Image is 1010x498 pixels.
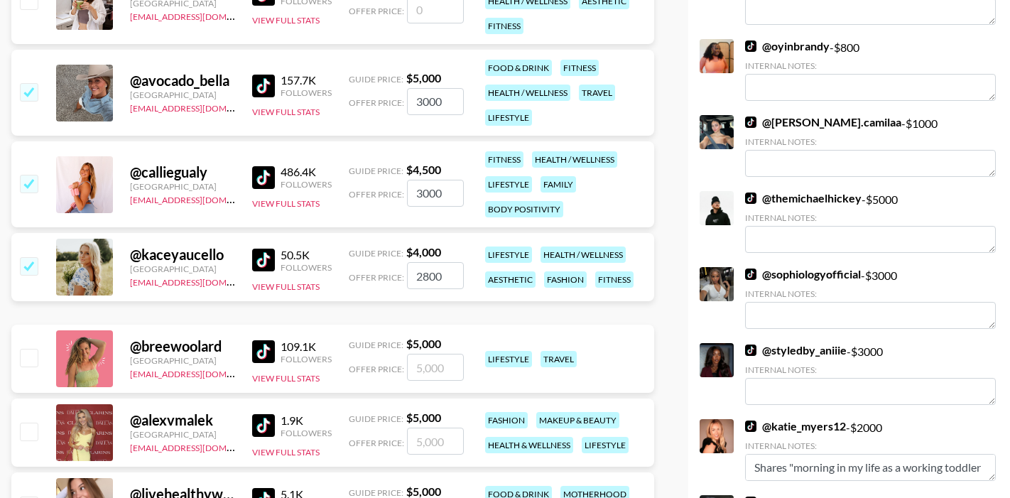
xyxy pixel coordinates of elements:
span: Guide Price: [349,248,403,259]
div: 50.5K [281,248,332,262]
div: Internal Notes: [745,364,996,375]
div: - $ 3000 [745,267,996,329]
img: TikTok [745,117,756,128]
div: Followers [281,179,332,190]
div: lifestyle [485,351,532,367]
input: 5,000 [407,428,464,455]
div: [GEOGRAPHIC_DATA] [130,90,235,100]
img: TikTok [745,345,756,356]
div: Internal Notes: [745,136,996,147]
div: 486.4K [281,165,332,179]
div: body positivity [485,201,563,217]
div: 1.9K [281,413,332,428]
div: - $ 5000 [745,191,996,253]
button: View Full Stats [252,198,320,209]
div: health / wellness [541,247,626,263]
div: health & wellness [485,437,573,453]
div: @ calliegualy [130,163,235,181]
div: - $ 1000 [745,115,996,177]
div: Followers [281,262,332,273]
button: View Full Stats [252,281,320,292]
a: [EMAIL_ADDRESS][DOMAIN_NAME] [130,440,273,453]
textarea: Shares "morning in my life as a working toddler mom" videos multiple times a month - openly talks... [745,454,996,481]
a: @sophiologyofficial [745,267,861,281]
div: family [541,176,576,193]
div: [GEOGRAPHIC_DATA] [130,355,235,366]
span: Offer Price: [349,438,404,448]
span: Guide Price: [349,340,403,350]
img: TikTok [745,421,756,432]
a: @katie_myers12 [745,419,846,433]
div: Internal Notes: [745,440,996,451]
strong: $ 4,500 [406,163,441,176]
div: - $ 800 [745,39,996,101]
a: [EMAIL_ADDRESS][DOMAIN_NAME] [130,9,273,22]
div: fashion [544,271,587,288]
div: fitness [595,271,634,288]
div: [GEOGRAPHIC_DATA] [130,264,235,274]
span: Offer Price: [349,272,404,283]
div: Followers [281,428,332,438]
div: 109.1K [281,340,332,354]
span: Guide Price: [349,166,403,176]
img: TikTok [252,340,275,363]
input: 5,000 [407,354,464,381]
div: Followers [281,87,332,98]
div: lifestyle [582,437,629,453]
button: View Full Stats [252,447,320,458]
div: health / wellness [532,151,617,168]
div: aesthetic [485,271,536,288]
img: TikTok [745,269,756,280]
span: Offer Price: [349,6,404,16]
div: travel [541,351,577,367]
input: 5,000 [407,88,464,115]
div: fashion [485,412,528,428]
strong: $ 5,000 [406,411,441,424]
a: @themichaelhickey [745,191,862,205]
strong: $ 5,000 [406,71,441,85]
div: lifestyle [485,247,532,263]
input: 4,000 [407,262,464,289]
button: View Full Stats [252,15,320,26]
img: TikTok [745,40,756,52]
strong: $ 4,000 [406,245,441,259]
span: Guide Price: [349,74,403,85]
div: - $ 3000 [745,343,996,405]
div: Internal Notes: [745,60,996,71]
a: @[PERSON_NAME].camilaa [745,115,901,129]
div: lifestyle [485,176,532,193]
div: fitness [560,60,599,76]
button: View Full Stats [252,107,320,117]
div: @ kaceyaucello [130,246,235,264]
div: @ avocado_bella [130,72,235,90]
div: fitness [485,18,523,34]
a: [EMAIL_ADDRESS][DOMAIN_NAME] [130,274,273,288]
strong: $ 5,000 [406,485,441,498]
div: makeup & beauty [536,412,619,428]
a: @oyinbrandy [745,39,830,53]
span: Guide Price: [349,413,403,424]
span: Offer Price: [349,364,404,374]
img: TikTok [252,414,275,437]
div: Internal Notes: [745,212,996,223]
strong: $ 5,000 [406,337,441,350]
div: fitness [485,151,523,168]
span: Offer Price: [349,189,404,200]
div: - $ 2000 [745,419,996,481]
div: food & drink [485,60,552,76]
a: [EMAIL_ADDRESS][DOMAIN_NAME] [130,192,273,205]
div: @ alexvmalek [130,411,235,429]
button: View Full Stats [252,373,320,384]
a: @styledby_aniiie [745,343,847,357]
div: [GEOGRAPHIC_DATA] [130,429,235,440]
div: Internal Notes: [745,288,996,299]
img: TikTok [252,249,275,271]
img: TikTok [252,166,275,189]
div: health / wellness [485,85,570,101]
div: @ breewoolard [130,337,235,355]
div: lifestyle [485,109,532,126]
span: Offer Price: [349,97,404,108]
div: travel [579,85,615,101]
img: TikTok [252,75,275,97]
div: Followers [281,354,332,364]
